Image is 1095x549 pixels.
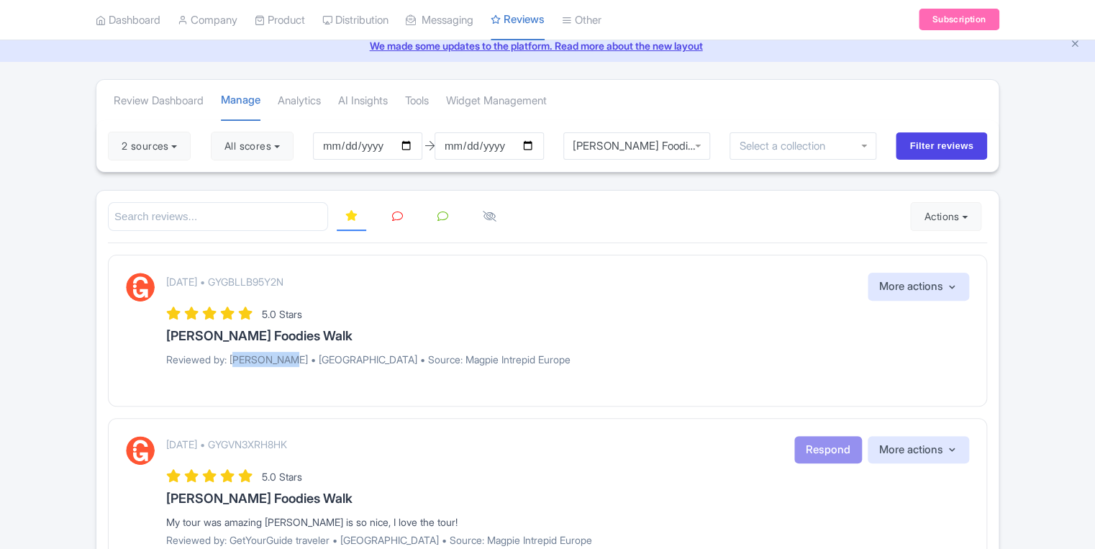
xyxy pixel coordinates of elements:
button: More actions [868,273,969,301]
p: Reviewed by: GetYourGuide traveler • [GEOGRAPHIC_DATA] • Source: Magpie Intrepid Europe [166,532,969,548]
h3: [PERSON_NAME] Foodies Walk [166,491,969,506]
a: Product [255,1,305,40]
button: More actions [868,436,969,464]
a: Dashboard [96,1,160,40]
a: Other [562,1,601,40]
div: [PERSON_NAME] Foodies Walk [573,140,701,153]
a: Subscription [919,9,999,31]
span: 5.0 Stars [262,471,302,483]
input: Search reviews... [108,202,328,232]
a: Widget Management [446,81,547,121]
a: We made some updates to the platform. Read more about the new layout [9,38,1086,53]
button: Respond [794,436,862,464]
a: Tools [405,81,429,121]
button: 2 sources [108,132,191,160]
button: Actions [910,202,981,231]
a: Distribution [322,1,389,40]
a: AI Insights [338,81,388,121]
h3: [PERSON_NAME] Foodies Walk [166,329,969,343]
a: Review Dashboard [114,81,204,121]
a: Messaging [406,1,473,40]
span: 5.0 Stars [262,308,302,320]
a: Analytics [278,81,321,121]
p: Reviewed by: [PERSON_NAME] • [GEOGRAPHIC_DATA] • Source: Magpie Intrepid Europe [166,352,969,367]
div: My tour was amazing [PERSON_NAME] is so nice, I love the tour! [166,514,969,530]
button: Close announcement [1070,37,1081,53]
p: [DATE] • GYGVN3XRH8HK [166,437,287,452]
a: Company [178,1,237,40]
input: Select a collection [739,140,835,153]
button: All scores [211,132,294,160]
input: Filter reviews [896,132,987,160]
a: Manage [221,81,260,122]
img: GetYourGuide Logo [126,273,155,301]
img: GetYourGuide Logo [126,436,155,465]
p: [DATE] • GYGBLLB95Y2N [166,274,283,289]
